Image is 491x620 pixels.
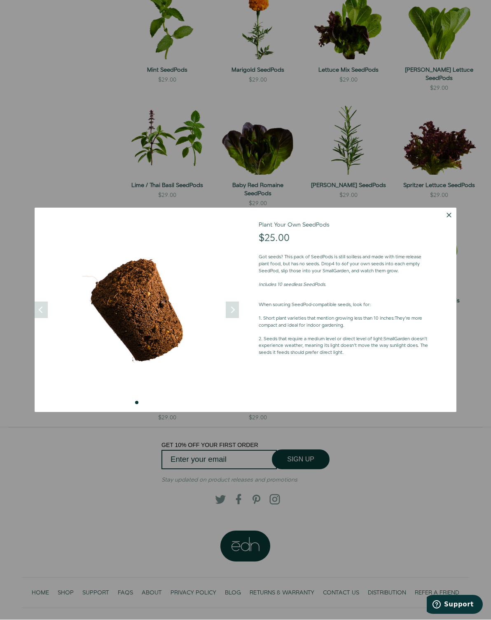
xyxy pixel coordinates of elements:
img: edn-seedpod-plant-your-own_0e8debd3-7f92-41d0-a78b-10e54fac483b_500x.png [35,208,239,412]
strong: 4 to 6 [332,261,344,268]
button: Next [226,302,239,318]
p: SmallGarden doesn’t experience weather, meaning its light doesn’t move the way sunlight does. The... [259,336,430,357]
span: $25.00 [259,232,290,246]
button: Previous [35,302,48,318]
a: Plant Your Own SeedPods [259,221,330,229]
p: They’re more compact and ideal for indoor gardening. [259,316,430,330]
strong: 2. Seeds that require a medium level or direct level of light: [259,336,383,343]
p: Got seeds? This pack of SeedPods is still soilless and made with time-release plant food, but has... [259,254,430,275]
li: Page dot 1 [135,401,138,405]
iframe: Opens a widget where you can find more information [427,595,483,616]
strong: When sourcing SeedPod-compatible seeds, look for: [259,302,371,309]
em: Includes 10 seedless SeedPods. [259,282,327,288]
button: Dismiss [442,208,456,223]
strong: 1. Short plant varieties that mention growing less than 10 inches: [259,316,395,322]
